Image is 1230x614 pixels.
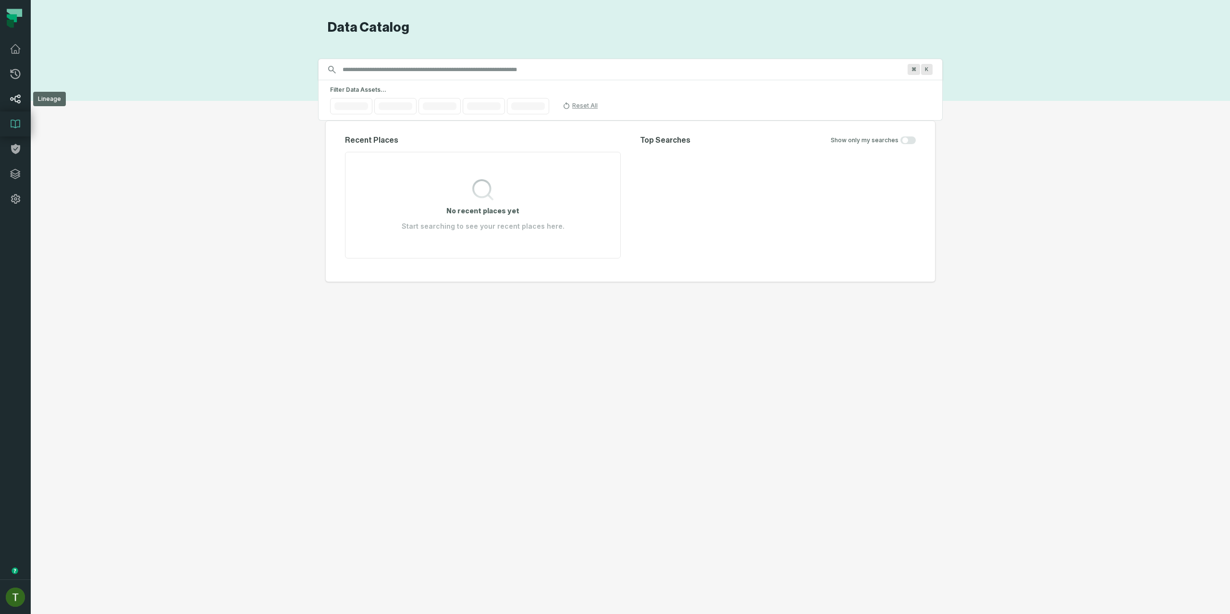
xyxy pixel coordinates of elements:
[11,566,19,575] div: Tooltip anchor
[921,64,933,75] span: Press ⌘ + K to focus the search bar
[328,19,943,36] h1: Data Catalog
[33,92,66,106] div: Lineage
[6,588,25,607] img: avatar of Tomer Galun
[908,64,920,75] span: Press ⌘ + K to focus the search bar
